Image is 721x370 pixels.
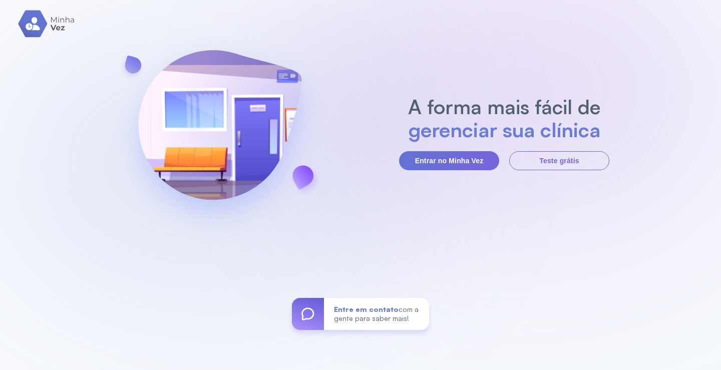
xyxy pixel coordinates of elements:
[509,151,609,170] button: Teste grátis
[403,95,606,118] h2: A forma mais fácil de
[403,118,606,141] h2: gerenciar sua clínica
[18,10,76,38] img: logo.svg
[112,24,328,241] img: banner-login.svg
[324,298,429,330] div: com a gente para saber mais!
[334,305,399,313] span: Entre em contato
[292,298,429,330] a: Entre em contatocom a gente para saber mais!
[399,151,499,170] button: Entrar no Minha Vez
